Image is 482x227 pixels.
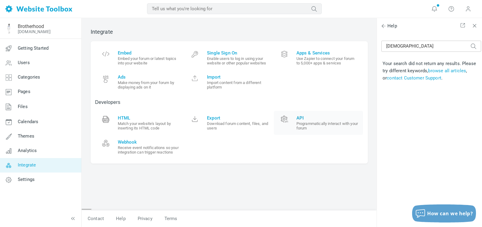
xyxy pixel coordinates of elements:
img: tab_domain_overview_orange.svg [16,35,21,40]
a: Terms [158,213,183,224]
small: Make money from your forum by displaying ads on it [118,80,180,89]
a: Single Sign On Enable users to log in using your website or other popular websites [184,46,274,70]
p: Developers [95,99,363,106]
span: Pages [18,89,30,94]
span: How can we help? [427,210,473,217]
img: tab_keywords_by_traffic_grey.svg [60,35,65,40]
span: Ads [118,74,180,80]
a: Help [110,213,132,224]
a: contact Customer Support [387,75,441,81]
small: Embed your forum or latest topics into your website [118,56,180,65]
input: Tell us what you're looking for [147,3,322,14]
span: Back [380,23,387,29]
span: HTML [118,115,180,121]
a: Brotherhood [18,23,44,29]
img: website_grey.svg [10,16,14,20]
div: Domain: [DOMAIN_NAME] [16,16,66,20]
span: API [296,115,359,121]
small: Import content from a different platform [207,80,269,89]
span: Themes [18,133,34,139]
button: How can we help? [412,204,476,222]
small: Enable users to log in using your website or other popular websites [207,56,269,65]
span: Files [18,104,28,109]
input: Tell us what you're looking for [381,41,481,52]
small: Receive event notifications so your integration can trigger reactions [118,145,180,154]
a: Ads Make money from your forum by displaying ads on it [95,70,185,94]
a: [DOMAIN_NAME] [18,29,51,34]
span: Single Sign On [207,50,269,56]
a: Contact [82,213,110,224]
small: Download forum content, files, and users [207,121,269,130]
div: Domain Overview [23,36,54,39]
a: Export Download forum content, files, and users [184,111,274,135]
span: Apps & Services [296,50,359,56]
small: Programmatically interact with your forum [296,121,359,130]
span: Categories [18,74,40,80]
span: Analytics [18,148,37,153]
h2: Integrate [91,29,368,35]
a: HTML Match your website's layout by inserting its HTML code [95,111,185,135]
td: Your search did not return any results. Please try different keywords, , or . [381,59,481,83]
a: Embed Embed your forum or latest topics into your website [95,46,185,70]
span: Embed [118,50,180,56]
span: Import [207,74,269,80]
span: Calendars [18,119,38,124]
a: API Programmatically interact with your forum [274,111,363,135]
a: Import Import content from a different platform [184,70,274,94]
div: Keywords by Traffic [67,36,102,39]
a: browse all articles [428,68,466,73]
div: v 4.0.25 [17,10,30,14]
span: Export [207,115,269,121]
a: Webhook Receive event notifications so your integration can trigger reactions [95,135,185,159]
small: Use Zapier to connect your forum to 5,000+ apps & services [296,56,359,65]
span: Integrate [18,162,36,168]
small: Match your website's layout by inserting its HTML code [118,121,180,130]
a: Privacy [132,213,158,224]
span: Users [18,60,30,65]
a: Apps & Services Use Zapier to connect your forum to 5,000+ apps & services [274,46,363,70]
span: Getting Started [18,45,49,51]
span: Webhook [118,139,180,145]
span: Settings [18,177,35,182]
img: Facebook%20Profile%20Pic%20Guy%20Blue%20Best.png [4,24,14,33]
img: logo_orange.svg [10,10,14,14]
span: Help [381,23,397,30]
